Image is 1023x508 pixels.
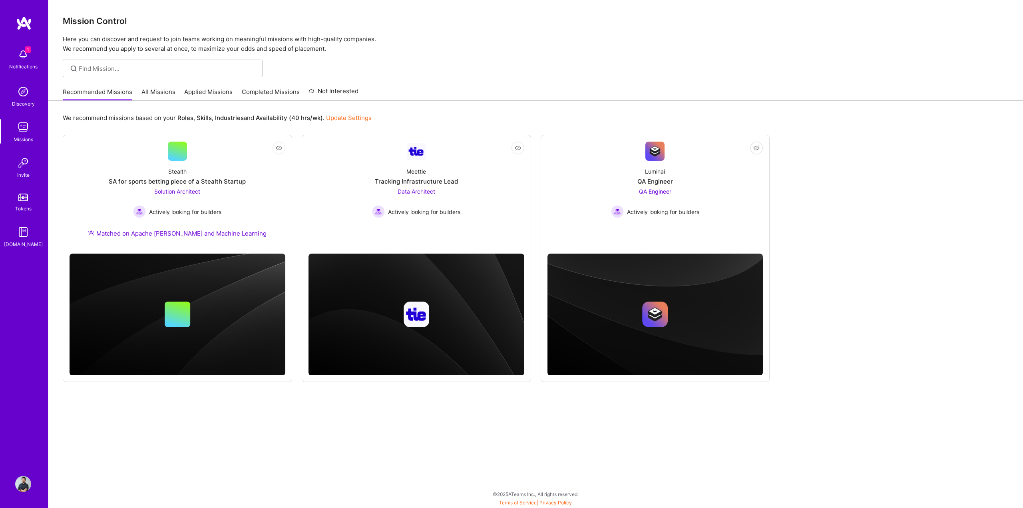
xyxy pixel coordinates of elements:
[63,114,372,122] p: We recommend missions based on your , , and .
[645,167,665,176] div: Luminai
[184,88,233,101] a: Applied Missions
[12,100,35,108] div: Discovery
[539,500,572,506] a: Privacy Policy
[109,177,246,186] div: SA for sports betting piece of a Stealth Startup
[15,84,31,100] img: discovery
[70,142,285,247] a: StealthSA for sports betting piece of a Stealth StartupSolution Architect Actively looking for bu...
[4,240,43,248] div: [DOMAIN_NAME]
[88,230,94,236] img: Ateam Purple Icon
[398,188,435,195] span: Data Architect
[15,46,31,62] img: bell
[637,177,673,186] div: QA Engineer
[627,208,699,216] span: Actively looking for builders
[404,302,429,327] img: Company logo
[215,114,244,122] b: Industries
[14,135,33,144] div: Missions
[154,188,200,195] span: Solution Architect
[48,484,1023,504] div: © 2025 ATeams Inc., All rights reserved.
[197,114,212,122] b: Skills
[753,145,760,151] i: icon EyeClosed
[149,208,221,216] span: Actively looking for builders
[308,142,524,247] a: Company LogoMeettieTracking Infrastructure LeadData Architect Actively looking for buildersActive...
[256,114,323,122] b: Availability (40 hrs/wk)
[69,64,78,73] i: icon SearchGrey
[388,208,460,216] span: Actively looking for builders
[372,205,385,218] img: Actively looking for builders
[133,205,146,218] img: Actively looking for builders
[642,302,668,327] img: Company logo
[63,16,1009,26] h3: Mission Control
[79,64,257,73] input: Find Mission...
[242,88,300,101] a: Completed Missions
[168,167,187,176] div: Stealth
[63,34,1009,54] p: Here you can discover and request to join teams working on meaningful missions with high-quality ...
[515,145,521,151] i: icon EyeClosed
[15,119,31,135] img: teamwork
[18,194,28,201] img: tokens
[177,114,193,122] b: Roles
[25,46,31,53] span: 1
[17,171,30,179] div: Invite
[13,476,33,492] a: User Avatar
[308,86,358,101] a: Not Interested
[326,114,372,122] a: Update Settings
[547,254,763,376] img: cover
[15,204,32,213] div: Tokens
[70,254,285,376] img: cover
[88,229,267,238] div: Matched on Apache [PERSON_NAME] and Machine Learning
[639,188,671,195] span: QA Engineer
[375,177,458,186] div: Tracking Infrastructure Lead
[547,142,763,247] a: Company LogoLuminaiQA EngineerQA Engineer Actively looking for buildersActively looking for builders
[499,500,572,506] span: |
[141,88,175,101] a: All Missions
[63,88,132,101] a: Recommended Missions
[308,254,524,376] img: cover
[499,500,537,506] a: Terms of Service
[406,167,426,176] div: Meettie
[645,142,665,161] img: Company Logo
[407,143,426,160] img: Company Logo
[15,224,31,240] img: guide book
[15,155,31,171] img: Invite
[15,476,31,492] img: User Avatar
[276,145,282,151] i: icon EyeClosed
[16,16,32,30] img: logo
[611,205,624,218] img: Actively looking for builders
[9,62,38,71] div: Notifications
